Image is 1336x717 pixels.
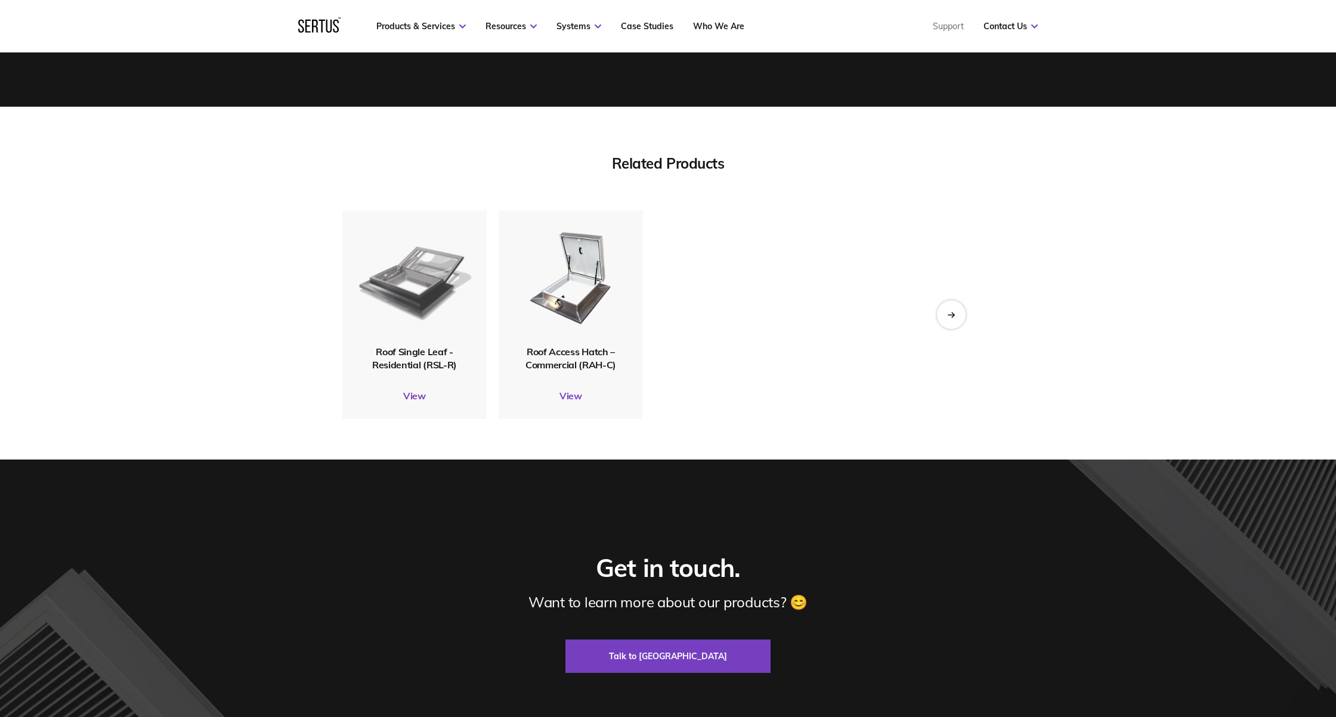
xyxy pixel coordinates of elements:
div: Want to learn more about our products? 😊 [528,593,808,611]
a: Systems [556,21,601,32]
a: Talk to [GEOGRAPHIC_DATA] [565,640,771,673]
a: Who We Are [693,21,744,32]
div: Related Products [342,154,994,172]
span: Roof Access Hatch – Commercial (RAH-C) [525,346,616,371]
a: Support [933,21,964,32]
div: Next slide [937,300,966,329]
div: Get in touch. [596,553,740,584]
a: Resources [485,21,537,32]
a: View [342,390,487,402]
a: Products & Services [376,21,466,32]
a: Case Studies [621,21,673,32]
a: View [499,390,643,402]
a: Contact Us [984,21,1038,32]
